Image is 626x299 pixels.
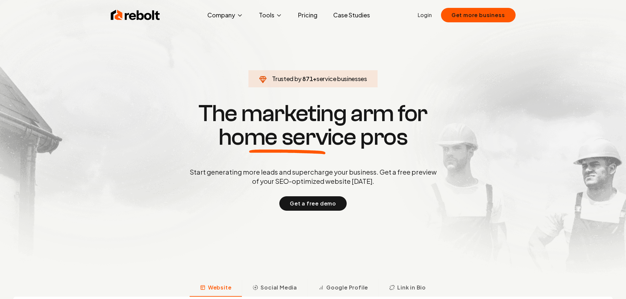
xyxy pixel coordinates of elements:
button: Get more business [441,8,516,22]
button: Link in Bio [379,280,436,297]
span: Trusted by [272,75,301,82]
span: 871 [302,74,313,83]
span: Link in Bio [397,284,426,291]
button: Company [202,9,248,22]
img: Rebolt Logo [111,9,160,22]
button: Social Media [242,280,308,297]
a: Case Studies [328,9,375,22]
span: service businesses [316,75,367,82]
span: home service [219,125,356,149]
a: Login [418,11,432,19]
h1: The marketing arm for pros [155,102,471,149]
span: Social Media [261,284,297,291]
button: Tools [254,9,288,22]
a: Pricing [293,9,323,22]
span: Google Profile [326,284,368,291]
span: + [313,75,316,82]
button: Google Profile [308,280,379,297]
span: Website [208,284,232,291]
button: Website [190,280,242,297]
button: Get a free demo [279,196,347,211]
p: Start generating more leads and supercharge your business. Get a free preview of your SEO-optimiz... [188,167,438,186]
